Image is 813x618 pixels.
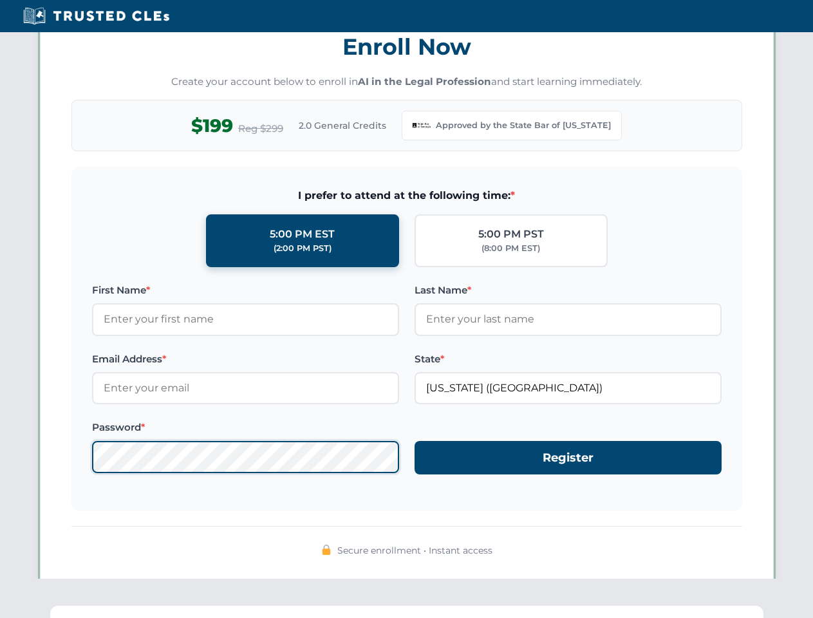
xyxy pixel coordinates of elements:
span: Reg $299 [238,121,283,136]
label: First Name [92,283,399,298]
label: Last Name [415,283,722,298]
span: Secure enrollment • Instant access [337,543,492,557]
input: Enter your email [92,372,399,404]
button: Register [415,441,722,475]
img: Trusted CLEs [19,6,173,26]
input: Enter your last name [415,303,722,335]
strong: AI in the Legal Profession [358,75,491,88]
img: Georgia Bar [413,117,431,135]
span: I prefer to attend at the following time: [92,187,722,204]
span: Approved by the State Bar of [US_STATE] [436,119,611,132]
span: $199 [191,111,233,140]
p: Create your account below to enroll in and start learning immediately. [71,75,742,89]
h3: Enroll Now [71,26,742,67]
input: Georgia (GA) [415,372,722,404]
div: (8:00 PM EST) [481,242,540,255]
div: (2:00 PM PST) [274,242,332,255]
div: 5:00 PM PST [478,226,544,243]
div: 5:00 PM EST [270,226,335,243]
input: Enter your first name [92,303,399,335]
img: 🔒 [321,545,332,555]
span: 2.0 General Credits [299,118,386,133]
label: Password [92,420,399,435]
label: Email Address [92,351,399,367]
label: State [415,351,722,367]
